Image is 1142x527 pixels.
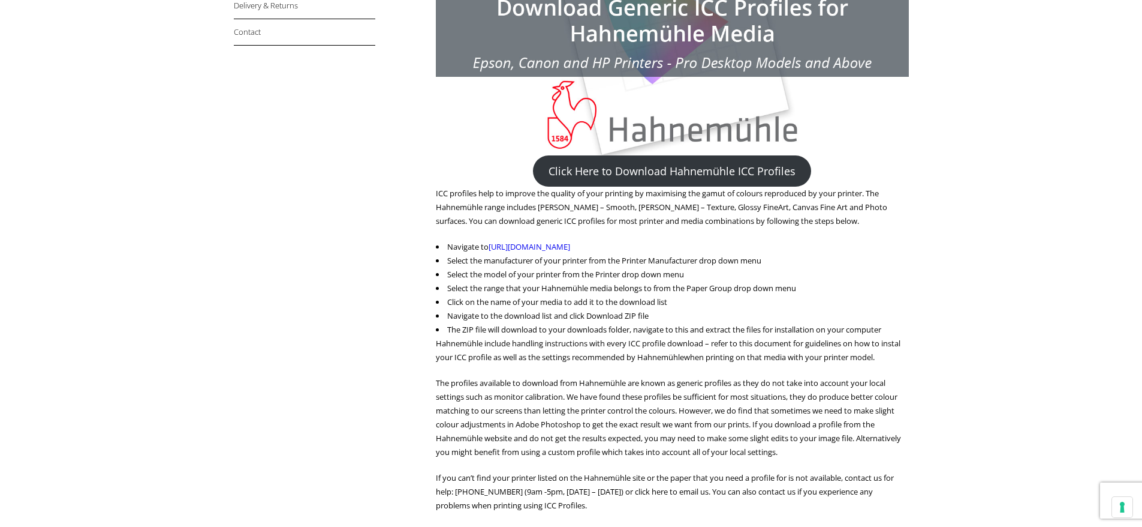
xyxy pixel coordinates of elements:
a: [URL][DOMAIN_NAME] [489,241,570,252]
li: Select the manufacturer of your printer from the Printer Manufacturer drop down menu [436,254,908,268]
li: Navigate to [436,240,908,254]
li: Click on the name of your media to add it to the download list [436,295,908,309]
a: Click Here to Download Hahnemühle ICC Profiles [533,155,811,187]
li: Select the range that your Hahnemühle media belongs to from the Paper Group drop down menu [436,282,908,295]
a: Contact [234,19,375,46]
p: Hahnemühle include handling instructions with every ICC profile download – refer to this document... [436,337,908,364]
p: If you can’t find your printer listed on the Hahnemühle site or the paper that you need a profile... [436,471,908,513]
p: The profiles available to download from Hahnemühle are known as generic profiles as they do not t... [436,376,908,459]
li: Navigate to the download list and click Download ZIP file [436,309,908,323]
button: Your consent preferences for tracking technologies [1112,497,1132,517]
li: The ZIP file will download to your downloads folder, navigate to this and extract the files for i... [436,323,908,337]
p: ICC profiles help to improve the quality of your printing by maximising the gamut of colours repr... [436,187,908,228]
li: Select the model of your printer from the Printer drop down menu [436,268,908,282]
